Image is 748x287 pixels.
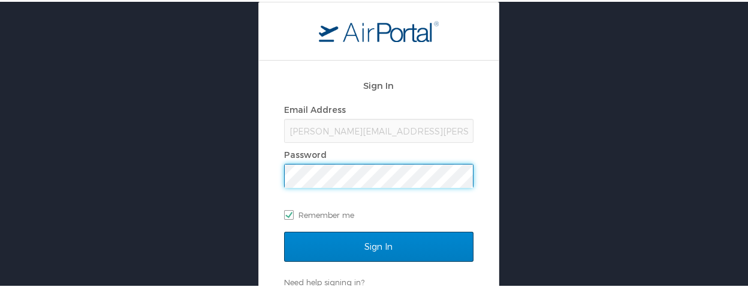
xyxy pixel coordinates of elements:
[284,103,346,113] label: Email Address
[284,204,473,222] label: Remember me
[284,148,327,158] label: Password
[284,77,473,91] h2: Sign In
[319,19,439,40] img: logo
[284,276,364,285] a: Need help signing in?
[284,230,473,260] input: Sign In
